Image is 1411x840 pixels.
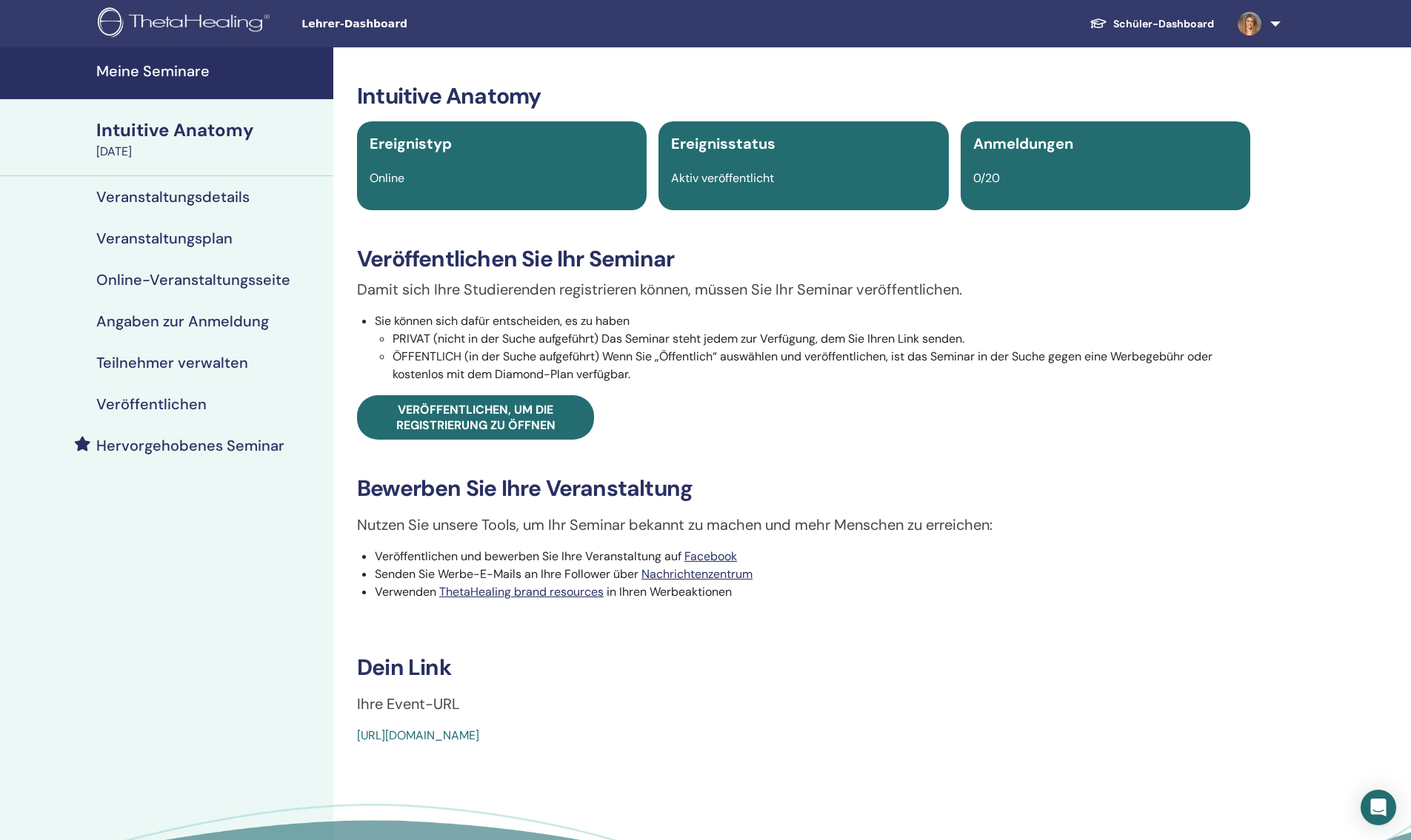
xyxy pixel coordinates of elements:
[396,402,556,433] span: Veröffentlichen, um die Registrierung zu öffnen
[357,514,1250,536] p: Nutzen Sie unsere Tools, um Ihr Seminar bekannt zu machen und mehr Menschen zu erreichen:
[973,134,1073,153] span: Anmeldungen
[96,229,233,247] h4: Veranstaltungsplan
[1361,790,1396,825] div: Open Intercom Messenger
[357,654,1250,681] h3: Dein Link
[96,437,284,454] h4: Hervorgehobenes Seminar
[684,548,737,564] a: Facebook
[96,271,290,289] h4: Online-Veranstaltungsseite
[96,62,324,80] h4: Meine Seminare
[96,143,324,161] div: [DATE]
[96,188,250,206] h4: Veranstaltungsdetails
[1238,12,1261,36] img: default.jpg
[96,312,269,330] h4: Angaben zur Anmeldung
[357,693,1250,715] p: Ihre Event-URL
[439,584,604,599] a: ThetaHealing brand resources
[357,475,1250,502] h3: Bewerben Sie Ihre Veranstaltung
[96,118,324,143] div: Intuitive Anatomy
[973,170,1000,186] span: 0/20
[301,16,524,32] span: Lehrer-Dashboard
[96,354,248,372] h4: Teilnehmer verwalten
[357,395,594,440] a: Veröffentlichen, um die Registrierung zu öffnen
[357,246,1250,272] h3: Veröffentlichen Sie Ihr Seminar
[375,565,1250,583] li: Senden Sie Werbe-E-Mails an Ihre Follower über
[1090,17,1107,30] img: graduation-cap-white.svg
[1078,10,1226,38] a: Schüler-Dashboard
[641,566,753,582] a: Nachrichtenzentrum
[671,134,775,153] span: Ereignisstatus
[375,583,1250,601] li: Verwenden in Ihren Werbeaktionen
[98,7,275,41] img: logo.png
[375,312,1250,383] li: Sie können sich dafür entscheiden, es zu haben
[370,134,452,153] span: Ereignistyp
[393,330,1250,348] li: PRIVAT (nicht in der Suche aufgeführt) Das Seminar steht jedem zur Verfügung, dem Sie Ihren Link ...
[671,170,774,186] span: Aktiv veröffentlicht
[357,278,1250,300] p: Damit sich Ihre Studierenden registrieren können, müssen Sie Ihr Seminar veröffentlichen.
[375,548,1250,565] li: Veröffentlichen und bewerben Sie Ihre Veranstaltung auf
[87,118,333,161] a: Intuitive Anatomy[DATE]
[393,348,1250,383] li: ÖFFENTLICH (in der Suche aufgeführt) Wenn Sie „Öffentlich“ auswählen und veröffentlichen, ist das...
[357,83,1250,110] h3: Intuitive Anatomy
[96,395,207,413] h4: Veröffentlichen
[357,728,479,743] a: [URL][DOMAIN_NAME]
[370,170,404,186] span: Online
